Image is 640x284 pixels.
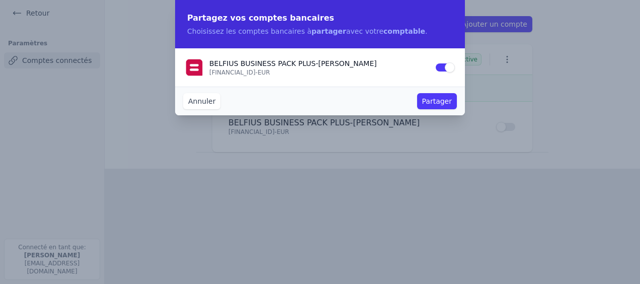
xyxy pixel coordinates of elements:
p: [FINANCIAL_ID] - EUR [209,68,429,77]
strong: comptable [383,27,425,35]
p: BELFIUS BUSINESS PACK PLUS - [PERSON_NAME] [209,58,429,68]
strong: partager [311,27,346,35]
h2: Partagez vos comptes bancaires [187,12,453,24]
button: Partager [417,93,457,109]
p: Choisissez les comptes bancaires à avec votre . [187,26,453,36]
button: Annuler [183,93,220,109]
